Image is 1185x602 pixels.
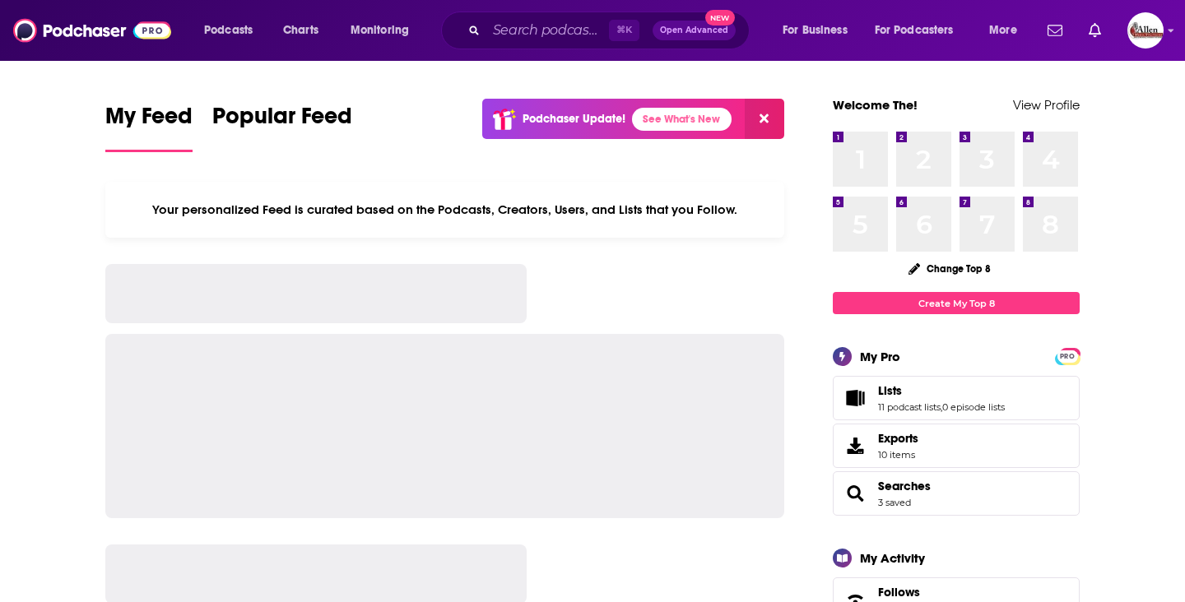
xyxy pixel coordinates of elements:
[833,424,1080,468] a: Exports
[523,112,625,126] p: Podchaser Update!
[1057,350,1077,363] span: PRO
[339,17,430,44] button: open menu
[351,19,409,42] span: Monitoring
[1013,97,1080,113] a: View Profile
[457,12,765,49] div: Search podcasts, credits, & more...
[1082,16,1108,44] a: Show notifications dropdown
[833,376,1080,420] span: Lists
[105,182,784,238] div: Your personalized Feed is curated based on the Podcasts, Creators, Users, and Lists that you Follow.
[105,102,193,152] a: My Feed
[833,292,1080,314] a: Create My Top 8
[283,19,318,42] span: Charts
[632,108,732,131] a: See What's New
[860,550,925,566] div: My Activity
[941,401,942,413] span: ,
[833,97,918,113] a: Welcome The!
[1057,350,1077,362] a: PRO
[833,471,1080,516] span: Searches
[705,10,735,25] span: New
[783,19,848,42] span: For Business
[899,258,1001,279] button: Change Top 8
[486,17,609,44] input: Search podcasts, credits, & more...
[1041,16,1069,44] a: Show notifications dropdown
[878,585,920,600] span: Follows
[878,383,902,398] span: Lists
[13,15,171,46] img: Podchaser - Follow, Share and Rate Podcasts
[105,102,193,140] span: My Feed
[212,102,352,152] a: Popular Feed
[839,482,871,505] a: Searches
[1127,12,1164,49] img: User Profile
[878,431,918,446] span: Exports
[839,434,871,457] span: Exports
[878,383,1005,398] a: Lists
[660,26,728,35] span: Open Advanced
[878,479,931,493] a: Searches
[878,401,941,413] a: 11 podcast lists
[609,20,639,41] span: ⌘ K
[1127,12,1164,49] span: Logged in as AllenMedia
[989,19,1017,42] span: More
[860,349,900,364] div: My Pro
[978,17,1038,44] button: open menu
[878,585,1016,600] a: Follows
[1127,12,1164,49] button: Show profile menu
[864,17,978,44] button: open menu
[878,497,911,508] a: 3 saved
[839,387,871,410] a: Lists
[272,17,328,44] a: Charts
[193,17,274,44] button: open menu
[204,19,253,42] span: Podcasts
[653,21,736,40] button: Open AdvancedNew
[878,449,918,461] span: 10 items
[771,17,868,44] button: open menu
[875,19,954,42] span: For Podcasters
[212,102,352,140] span: Popular Feed
[942,401,1005,413] a: 0 episode lists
